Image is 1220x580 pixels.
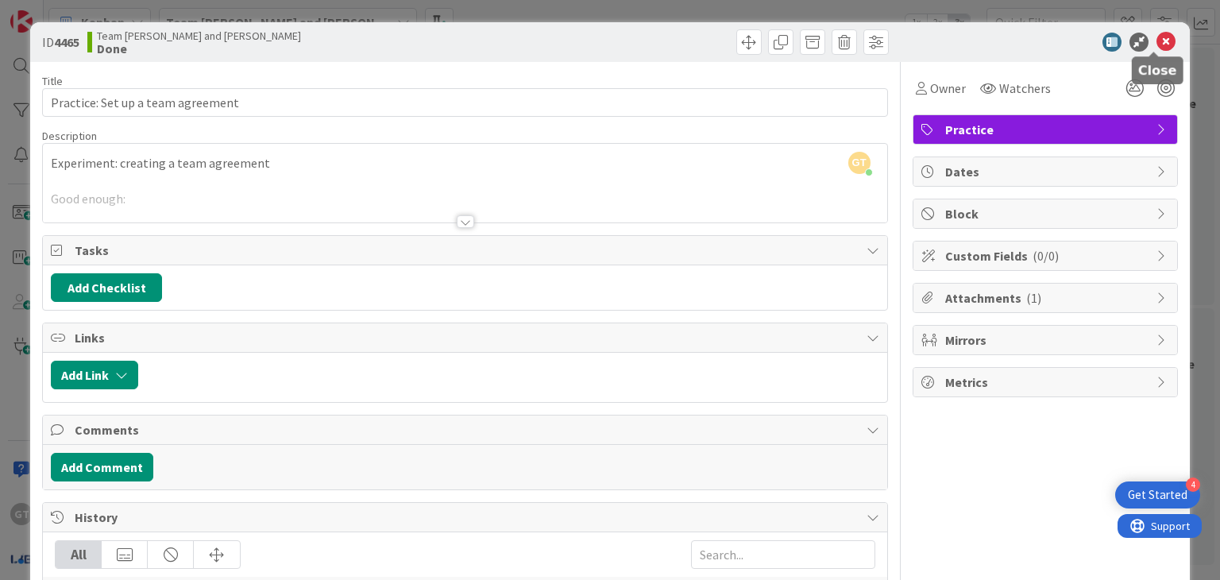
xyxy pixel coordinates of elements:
[1128,487,1187,503] div: Get Started
[945,162,1149,181] span: Dates
[1138,63,1177,78] h5: Close
[945,246,1149,265] span: Custom Fields
[75,508,858,527] span: History
[33,2,72,21] span: Support
[691,540,875,569] input: Search...
[945,204,1149,223] span: Block
[97,42,301,55] b: Done
[1033,248,1059,264] span: ( 0/0 )
[848,152,871,174] span: GT
[56,541,102,568] div: All
[42,129,97,143] span: Description
[42,33,79,52] span: ID
[51,453,153,481] button: Add Comment
[51,154,878,172] p: Experiment: creating a team agreement
[51,361,138,389] button: Add Link
[51,273,162,302] button: Add Checklist
[75,241,858,260] span: Tasks
[75,328,858,347] span: Links
[1186,478,1200,492] div: 4
[75,420,858,439] span: Comments
[945,288,1149,307] span: Attachments
[1026,290,1041,306] span: ( 1 )
[54,34,79,50] b: 4465
[945,373,1149,392] span: Metrics
[42,74,63,88] label: Title
[930,79,966,98] span: Owner
[42,88,887,117] input: type card name here...
[999,79,1051,98] span: Watchers
[1115,481,1200,508] div: Open Get Started checklist, remaining modules: 4
[97,29,301,42] span: Team [PERSON_NAME] and [PERSON_NAME]
[945,331,1149,350] span: Mirrors
[945,120,1149,139] span: Practice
